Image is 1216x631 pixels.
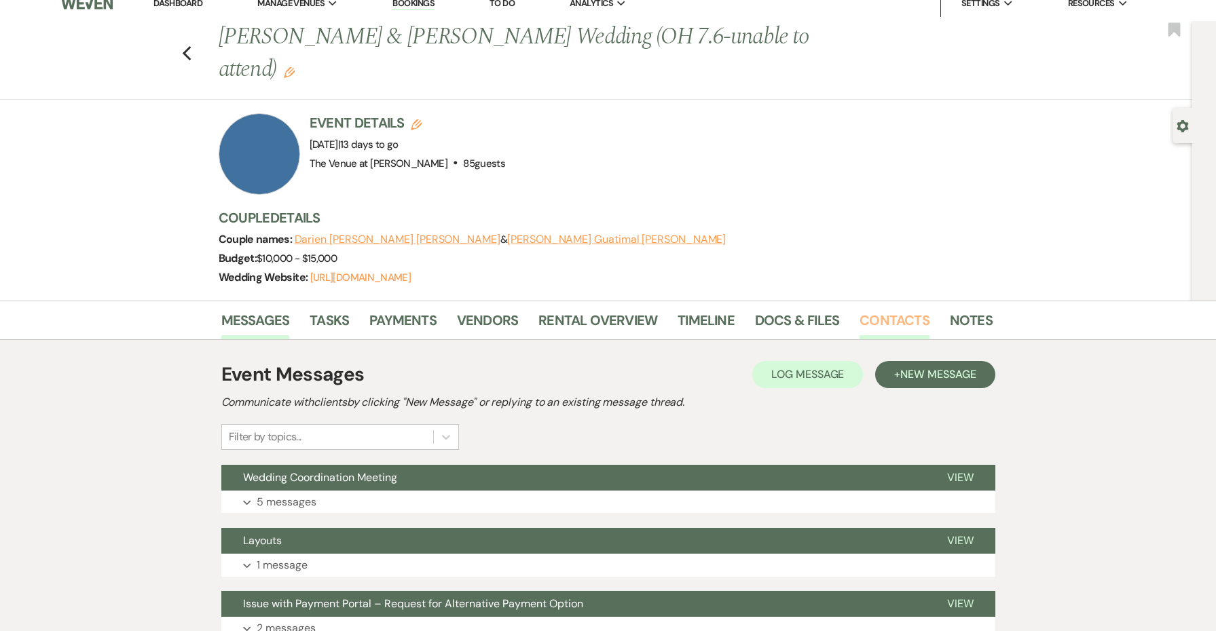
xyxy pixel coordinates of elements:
h2: Communicate with clients by clicking "New Message" or replying to an existing message thread. [221,394,995,410]
button: Edit [284,66,295,78]
span: Layouts [243,533,282,548]
span: View [947,533,974,548]
button: +New Message [875,361,995,388]
button: Wedding Coordination Meeting [221,465,925,491]
button: View [925,465,995,491]
span: Couple names: [219,232,295,246]
span: The Venue at [PERSON_NAME] [310,157,447,170]
h1: Event Messages [221,360,365,389]
span: New Message [900,367,976,381]
a: Payments [369,309,437,339]
span: Log Message [771,367,844,381]
h1: [PERSON_NAME] & [PERSON_NAME] Wedding (OH 7.6-unable to attend) [219,21,827,85]
span: View [947,596,974,611]
a: Timeline [678,309,735,339]
button: Log Message [752,361,863,388]
p: 5 messages [257,493,316,511]
button: Open lead details [1177,119,1189,132]
span: View [947,470,974,484]
p: 1 message [257,556,308,574]
button: View [925,591,995,617]
span: Budget: [219,251,257,265]
button: Layouts [221,528,925,554]
a: Notes [950,309,993,339]
div: Filter by topics... [229,429,301,445]
span: Issue with Payment Portal – Request for Alternative Payment Option [243,596,583,611]
span: $10,000 - $15,000 [257,252,337,265]
h3: Event Details [310,113,506,132]
span: Wedding Website: [219,270,310,284]
a: Docs & Files [755,309,839,339]
a: Vendors [457,309,518,339]
button: Issue with Payment Portal – Request for Alternative Payment Option [221,591,925,617]
button: 1 message [221,554,995,577]
button: [PERSON_NAME] Guatimal [PERSON_NAME] [507,234,726,245]
a: Contacts [860,309,929,339]
span: [DATE] [310,138,399,151]
button: Darien [PERSON_NAME] [PERSON_NAME] [295,234,500,245]
span: Wedding Coordination Meeting [243,470,397,484]
a: [URL][DOMAIN_NAME] [310,271,411,284]
button: 5 messages [221,491,995,514]
span: & [295,233,726,246]
span: 13 days to go [340,138,399,151]
span: | [338,138,399,151]
h3: Couple Details [219,208,979,227]
a: Tasks [310,309,349,339]
span: 85 guests [463,157,505,170]
a: Rental Overview [538,309,657,339]
button: View [925,528,995,554]
a: Messages [221,309,290,339]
